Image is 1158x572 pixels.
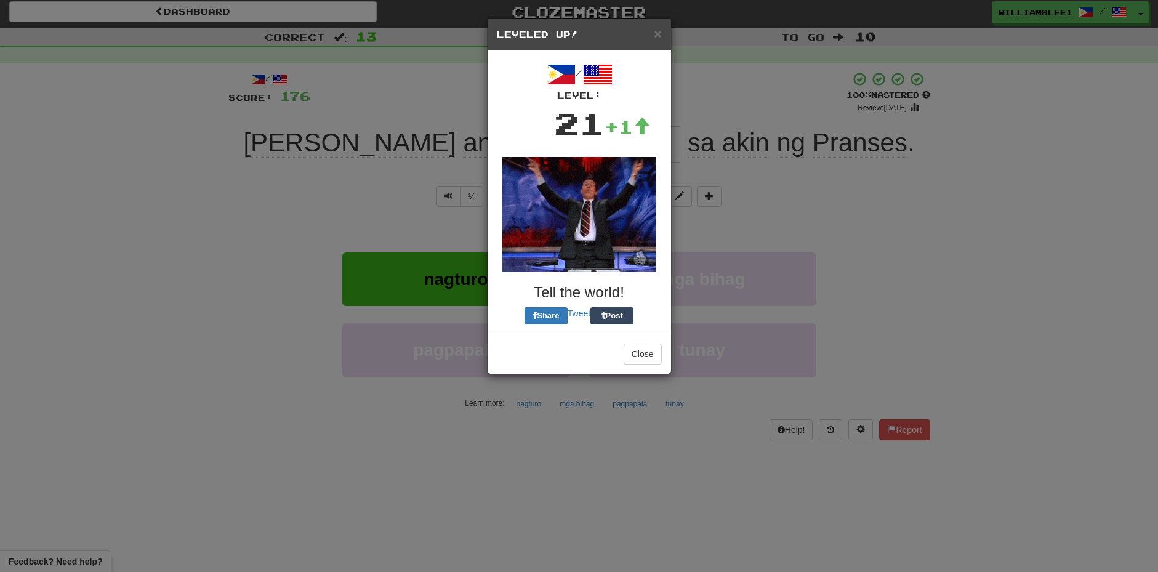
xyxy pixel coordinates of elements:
h5: Leveled Up! [497,28,662,41]
button: Post [590,307,633,324]
h3: Tell the world! [497,284,662,300]
img: colbert-2-be1bfdc20e1ad268952deef278b8706a84000d88b3e313df47e9efb4a1bfc052.gif [502,157,656,272]
a: Tweet [568,308,590,318]
div: +1 [605,115,650,139]
div: / [497,60,662,102]
button: Close [624,344,662,365]
span: × [654,26,661,41]
div: Level: [497,89,662,102]
div: 21 [554,102,605,145]
button: Share [525,307,568,324]
button: Close [654,27,661,40]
